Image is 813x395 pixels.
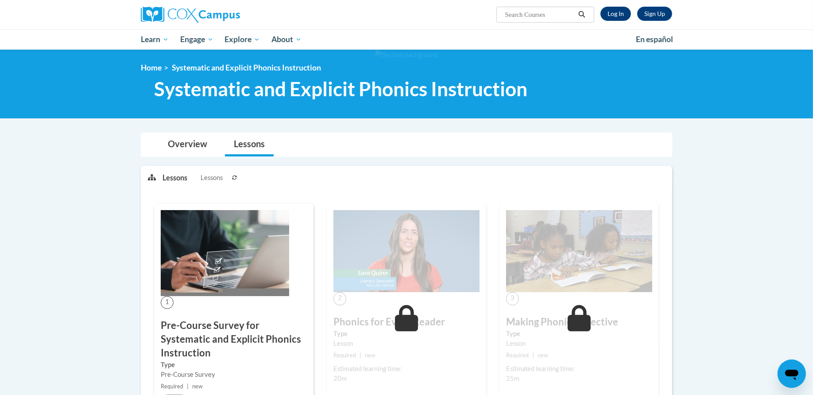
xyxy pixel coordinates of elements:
[141,63,162,72] a: Home
[506,339,652,348] div: Lesson
[504,9,575,20] input: Search Courses
[161,296,174,309] span: 1
[333,339,480,348] div: Lesson
[161,319,307,360] h3: Pre-Course Survey for Systematic and Explicit Phonics Instruction
[636,35,673,44] span: En español
[532,352,534,359] span: |
[506,375,519,382] span: 25m
[600,7,631,21] a: Log In
[225,34,260,45] span: Explore
[159,133,216,156] a: Overview
[192,383,203,390] span: new
[219,29,266,50] a: Explore
[506,315,652,329] h3: Making Phonics Effective
[333,315,480,329] h3: Phonics for Every Reader
[333,364,480,374] div: Estimated learning time:
[135,29,174,50] a: Learn
[506,210,652,293] img: Course Image
[637,7,672,21] a: Register
[266,29,307,50] a: About
[506,352,529,359] span: Required
[172,63,321,72] span: Systematic and Explicit Phonics Instruction
[271,34,302,45] span: About
[333,329,480,339] label: Type
[506,364,652,374] div: Estimated learning time:
[174,29,219,50] a: Engage
[161,383,183,390] span: Required
[161,210,289,296] img: Course Image
[778,360,806,388] iframe: Button to launch messaging window
[161,360,307,370] label: Type
[161,370,307,379] div: Pre-Course Survey
[333,292,346,305] span: 2
[141,7,240,23] img: Cox Campus
[187,383,189,390] span: |
[333,352,356,359] span: Required
[506,329,652,339] label: Type
[333,210,480,293] img: Course Image
[141,7,309,23] a: Cox Campus
[128,29,685,50] div: Main menu
[154,77,527,101] span: Systematic and Explicit Phonics Instruction
[333,375,347,382] span: 20m
[506,292,519,305] span: 3
[365,352,376,359] span: new
[375,50,438,60] img: Section background
[360,352,361,359] span: |
[225,133,274,156] a: Lessons
[141,34,169,45] span: Learn
[180,34,213,45] span: Engage
[163,173,187,183] p: Lessons
[575,9,588,20] button: Search
[538,352,548,359] span: new
[630,30,679,49] a: En español
[201,173,223,183] span: Lessons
